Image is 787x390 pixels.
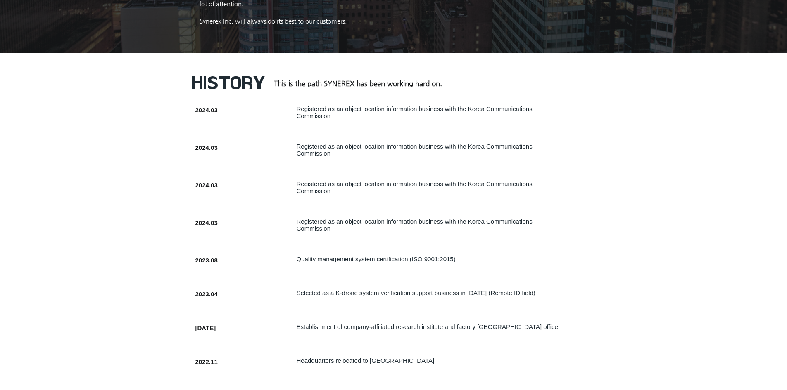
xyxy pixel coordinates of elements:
[274,79,442,87] span: This is the path SYNEREX has been working hard on.
[191,74,265,92] span: HISTORY
[195,182,218,189] span: 2024.03
[297,289,535,296] span: Selected as a K-drone system verification support business in [DATE] (Remote ID field)
[297,143,533,157] span: Registered as an object location information business with the Korea Communications Commission
[297,218,533,232] span: Registered as an object location information business with the Korea Communications Commission
[297,323,558,330] span: Establishment of company-affiliated research institute and factory [GEOGRAPHIC_DATA] office
[195,257,218,264] span: 2023.08
[195,291,218,298] span: 2023.04
[297,255,456,262] span: ​Quality management system certification (ISO 9001:2015)
[297,105,533,119] span: Registered as an object location information business with the Korea Communications Commission
[195,106,218,113] span: 2024.03
[297,180,533,194] span: Registered as an object location information business with the Korea Communications Commission
[195,144,218,151] span: 2024.03
[195,324,216,331] span: [DATE]
[195,358,218,365] span: 2022.11
[297,357,435,364] span: Headquarters relocated to [GEOGRAPHIC_DATA]
[634,355,787,390] iframe: Wix Chat
[195,219,218,226] span: 2024.03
